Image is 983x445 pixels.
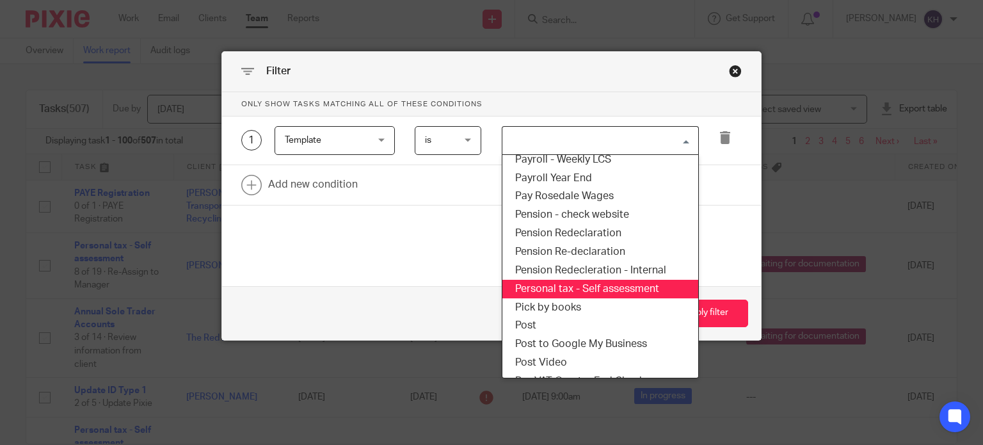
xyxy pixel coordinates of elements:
[729,65,742,77] div: Close this dialog window
[502,280,698,298] li: Personal tax - Self assessment
[502,335,698,353] li: Post to Google My Business
[502,206,698,224] li: Pension - check website
[222,92,762,117] p: Only show tasks matching all of these conditions
[502,150,698,169] li: Payroll - Weekly LCS
[502,316,698,335] li: Post
[502,187,698,206] li: Pay Rosedale Wages
[266,66,291,76] span: Filter
[502,126,699,155] div: Search for option
[502,261,698,280] li: Pension Redecleration - Internal
[666,300,748,327] button: Apply filter
[241,130,262,150] div: 1
[502,169,698,188] li: Payroll Year End
[502,372,698,391] li: Pre-VAT Quarter End Check
[502,224,698,243] li: Pension Redeclaration
[502,353,698,372] li: Post Video
[285,136,321,145] span: Template
[502,298,698,317] li: Pick by books
[504,129,691,152] input: Search for option
[502,243,698,261] li: Pension Re-declaration
[425,136,431,145] span: is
